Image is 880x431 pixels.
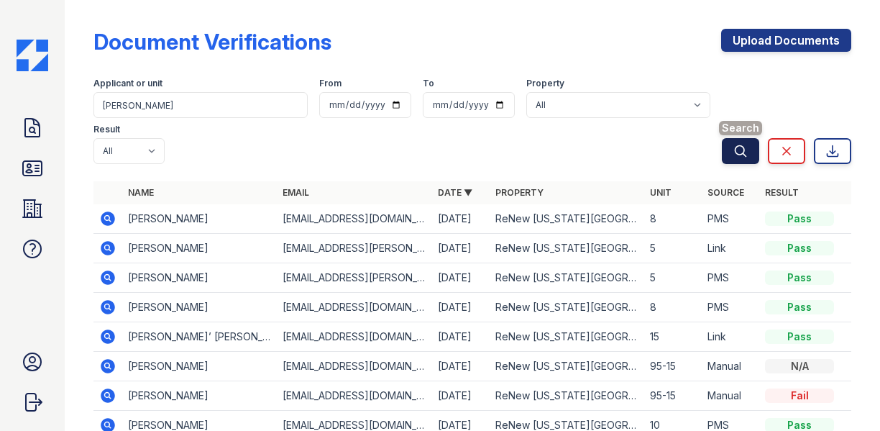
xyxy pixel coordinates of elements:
span: Search [719,121,762,135]
td: [PERSON_NAME]’ [PERSON_NAME] [122,322,277,352]
td: [DATE] [432,381,490,411]
div: Pass [765,271,834,285]
td: 15 [644,322,702,352]
a: Name [128,187,154,198]
label: Applicant or unit [93,78,162,89]
td: ReNew [US_STATE][GEOGRAPHIC_DATA] [490,234,644,263]
div: Pass [765,300,834,314]
td: [EMAIL_ADDRESS][DOMAIN_NAME] [277,352,431,381]
a: Email [283,187,309,198]
input: Search by name, email, or unit number [93,92,308,118]
td: ReNew [US_STATE][GEOGRAPHIC_DATA] [490,204,644,234]
td: [EMAIL_ADDRESS][PERSON_NAME][DOMAIN_NAME] [277,263,431,293]
td: Manual [702,381,759,411]
td: [EMAIL_ADDRESS][DOMAIN_NAME] [277,322,431,352]
td: [DATE] [432,263,490,293]
div: Pass [765,330,834,344]
td: 5 [644,234,702,263]
td: Link [702,322,759,352]
td: 5 [644,263,702,293]
a: Upload Documents [721,29,851,52]
td: ReNew [US_STATE][GEOGRAPHIC_DATA] [490,293,644,322]
label: From [319,78,342,89]
td: PMS [702,293,759,322]
td: [DATE] [432,293,490,322]
td: [PERSON_NAME] [122,234,277,263]
td: Manual [702,352,759,381]
td: [PERSON_NAME] [122,381,277,411]
td: 95-15 [644,352,702,381]
td: ReNew [US_STATE][GEOGRAPHIC_DATA] [490,352,644,381]
td: [DATE] [432,322,490,352]
div: Fail [765,389,834,403]
td: 8 [644,293,702,322]
td: [PERSON_NAME] [122,293,277,322]
a: Result [765,187,799,198]
td: [PERSON_NAME] [122,204,277,234]
button: Search [722,138,759,164]
td: ReNew [US_STATE][GEOGRAPHIC_DATA] [490,381,644,411]
div: Document Verifications [93,29,331,55]
a: Unit [650,187,672,198]
td: ReNew [US_STATE][GEOGRAPHIC_DATA] [490,263,644,293]
td: [PERSON_NAME] [122,352,277,381]
img: CE_Icon_Blue-c292c112584629df590d857e76928e9f676e5b41ef8f769ba2f05ee15b207248.png [17,40,48,71]
td: 95-15 [644,381,702,411]
td: [EMAIL_ADDRESS][DOMAIN_NAME] [277,204,431,234]
td: PMS [702,204,759,234]
div: N/A [765,359,834,373]
td: [DATE] [432,234,490,263]
td: ReNew [US_STATE][GEOGRAPHIC_DATA] [490,322,644,352]
td: [DATE] [432,352,490,381]
td: PMS [702,263,759,293]
div: Pass [765,212,834,226]
div: Pass [765,241,834,255]
label: To [423,78,434,89]
td: 8 [644,204,702,234]
a: Source [707,187,744,198]
td: [EMAIL_ADDRESS][DOMAIN_NAME] [277,381,431,411]
td: [EMAIL_ADDRESS][DOMAIN_NAME] [277,293,431,322]
td: [DATE] [432,204,490,234]
label: Result [93,124,120,135]
td: [EMAIL_ADDRESS][PERSON_NAME][DOMAIN_NAME] [277,234,431,263]
td: [PERSON_NAME] [122,263,277,293]
a: Property [495,187,544,198]
td: Link [702,234,759,263]
a: Date ▼ [438,187,472,198]
label: Property [526,78,564,89]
